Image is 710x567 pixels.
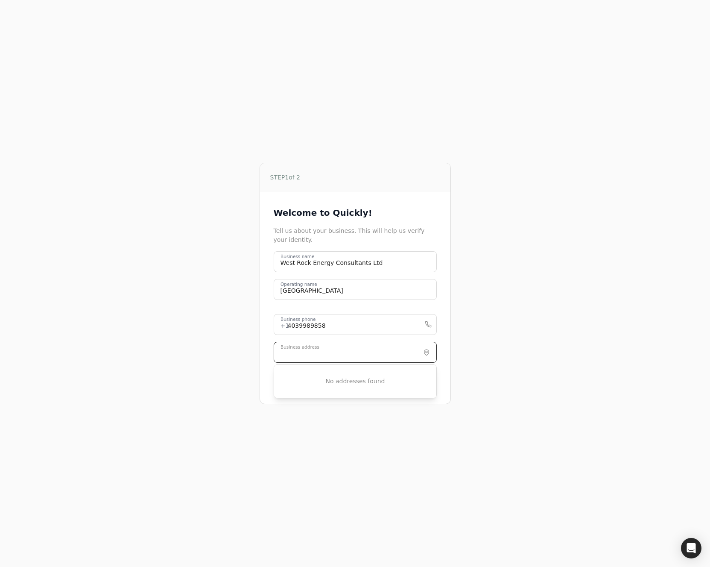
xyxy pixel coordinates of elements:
label: Business name [280,253,314,260]
div: No addresses found [274,370,436,393]
span: STEP 1 of 2 [270,173,301,182]
div: Open Intercom Messenger [681,538,701,558]
div: Welcome to Quickly! [274,206,437,220]
div: Tell us about your business. This will help us verify your identity. [274,226,437,244]
label: Business phone [280,316,316,323]
div: Suggestions [274,365,436,398]
label: Business address [280,344,319,351]
label: Operating name [280,281,317,288]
